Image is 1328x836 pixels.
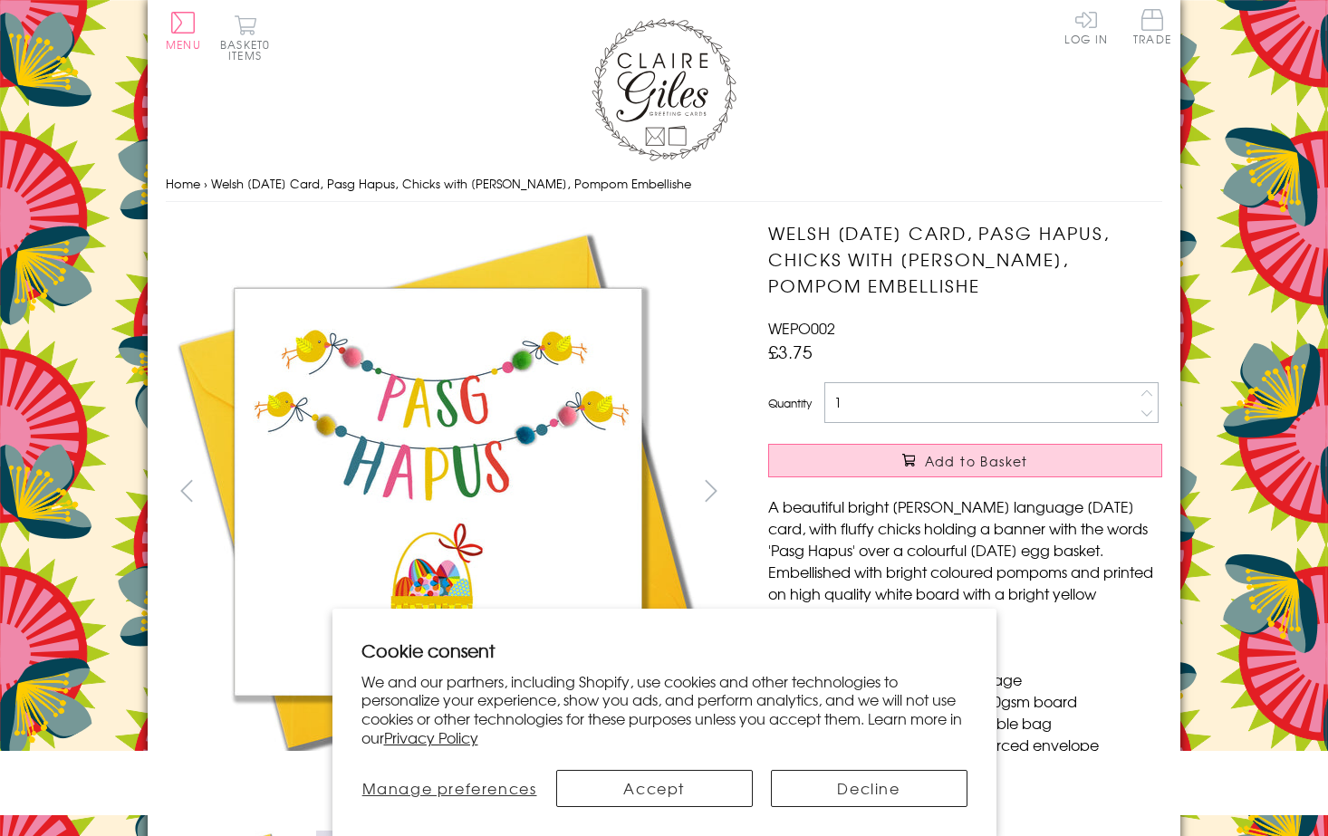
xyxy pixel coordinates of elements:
[768,444,1162,477] button: Add to Basket
[1064,9,1108,44] a: Log In
[228,36,270,63] span: 0 items
[220,14,270,61] button: Basket0 items
[361,638,967,663] h2: Cookie consent
[166,220,709,764] img: Welsh Easter Card, Pasg Hapus, Chicks with Bunting, Pompom Embellishe
[361,770,537,807] button: Manage preferences
[556,770,753,807] button: Accept
[771,770,967,807] button: Decline
[166,36,201,53] span: Menu
[768,395,812,411] label: Quantity
[166,470,207,511] button: prev
[1133,9,1171,44] span: Trade
[204,175,207,192] span: ›
[166,12,201,50] button: Menu
[1133,9,1171,48] a: Trade
[691,470,732,511] button: next
[925,452,1028,470] span: Add to Basket
[361,672,967,747] p: We and our partners, including Shopify, use cookies and other technologies to personalize your ex...
[211,175,691,192] span: Welsh [DATE] Card, Pasg Hapus, Chicks with [PERSON_NAME], Pompom Embellishe
[768,317,835,339] span: WEPO002
[592,18,736,161] img: Claire Giles Greetings Cards
[768,495,1162,626] p: A beautiful bright [PERSON_NAME] language [DATE] card, with fluffy chicks holding a banner with t...
[384,726,478,748] a: Privacy Policy
[166,175,200,192] a: Home
[768,339,813,364] span: £3.75
[768,220,1162,298] h1: Welsh [DATE] Card, Pasg Hapus, Chicks with [PERSON_NAME], Pompom Embellishe
[166,166,1162,203] nav: breadcrumbs
[362,777,537,799] span: Manage preferences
